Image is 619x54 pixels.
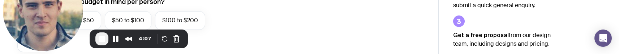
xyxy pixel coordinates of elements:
[105,11,151,30] label: $50 to $100
[594,30,612,47] div: Open Intercom Messenger
[155,11,205,30] label: $100 to $200
[453,31,562,48] p: from our design team, including designs and pricing.
[453,32,509,38] strong: Get a free proposal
